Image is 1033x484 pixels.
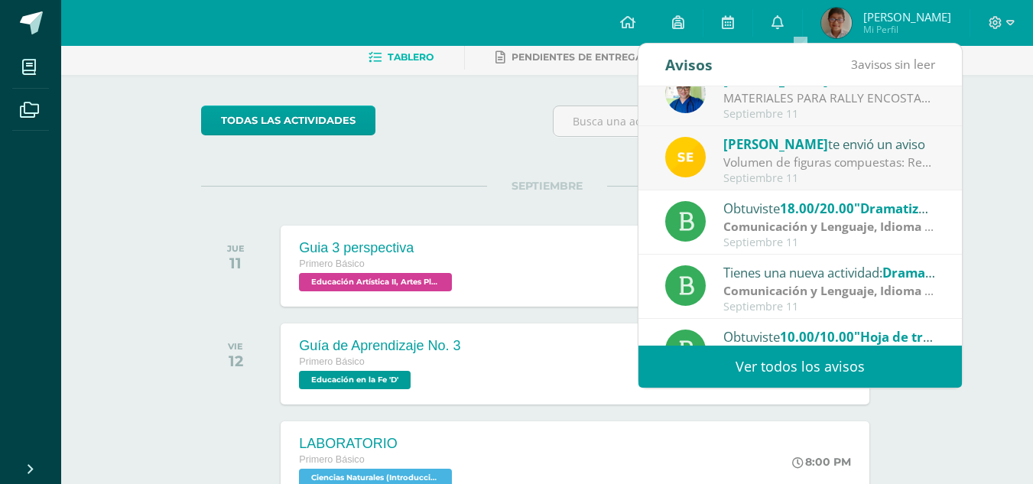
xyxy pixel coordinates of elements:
div: Guía de Aprendizaje No. 3 [299,338,460,354]
span: 18.00/20.00 [780,200,854,217]
div: Tienes una nueva actividad: [723,262,936,282]
img: 03c2987289e60ca238394da5f82a525a.png [665,137,706,177]
span: Primero Básico [299,454,364,465]
div: 11 [227,254,245,272]
span: Educación Artística II, Artes Plásticas 'D' [299,273,452,291]
span: Mi Perfil [863,23,951,36]
div: Septiembre 11 [723,300,936,313]
span: 3 [851,56,858,73]
a: todas las Actividades [201,106,375,135]
div: VIE [228,341,243,352]
a: Pendientes de entrega [495,45,642,70]
span: SEPTIEMBRE [487,179,607,193]
div: Septiembre 11 [723,172,936,185]
span: Pendientes de entrega [512,51,642,63]
div: Obtuviste en [723,198,936,218]
span: 10.00/10.00 [780,328,854,346]
div: JUE [227,243,245,254]
div: | Zona [723,282,936,300]
div: Guia 3 perspectiva [299,240,456,256]
span: avisos sin leer [851,56,935,73]
div: Septiembre 11 [723,108,936,121]
span: [PERSON_NAME] [723,135,828,153]
div: LABORATORIO [299,436,456,452]
span: Primero Básico [299,258,364,269]
div: te envió un aviso [723,134,936,154]
input: Busca una actividad próxima aquí... [554,106,892,136]
div: Obtuviste en [723,326,936,346]
span: Primero Básico [299,356,364,367]
span: [PERSON_NAME] [863,9,951,24]
div: | Zona [723,218,936,236]
span: Educación en la Fe 'D' [299,371,411,389]
div: Septiembre 11 [723,236,936,249]
div: 12 [228,352,243,370]
img: 64dcc7b25693806399db2fba3b98ee94.png [821,8,852,38]
span: Tablero [388,51,434,63]
img: 692ded2a22070436d299c26f70cfa591.png [665,73,706,113]
div: MATERIALES PARA RALLY ENCOSTALADOS: Buena tardes estimados padres de familia y alumnos, según ind... [723,89,936,107]
a: Tablero [369,45,434,70]
strong: Comunicación y Lenguaje, Idioma Español [723,218,971,235]
div: 8:00 PM [792,455,851,469]
a: Ver todos los avisos [638,346,962,388]
div: Avisos [665,44,713,86]
div: Volumen de figuras compuestas: Realiza los siguientes ejercicios en tu cuaderno. Debes encontrar ... [723,154,936,171]
strong: Comunicación y Lenguaje, Idioma Español [723,282,971,299]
